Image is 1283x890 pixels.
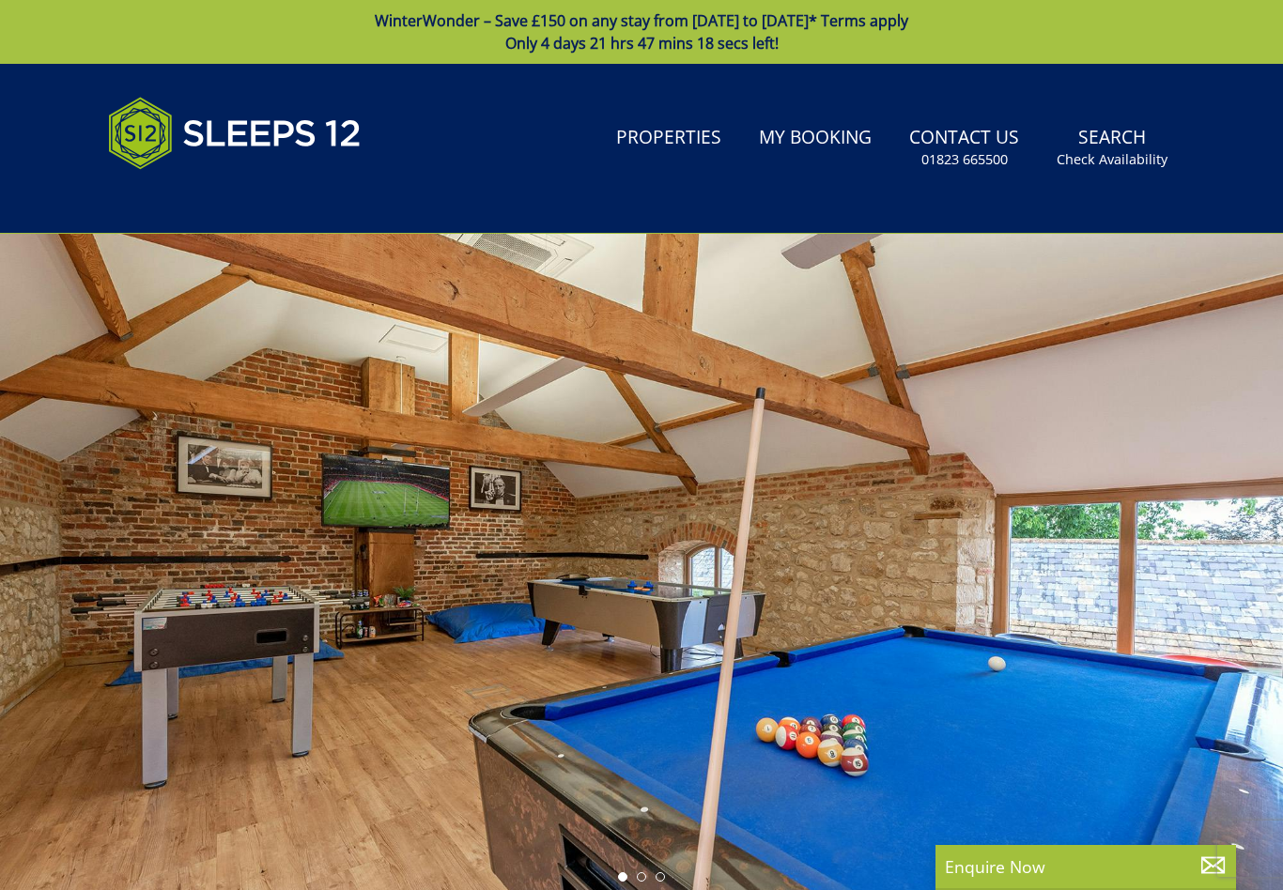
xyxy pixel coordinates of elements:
[108,86,362,180] img: Sleeps 12
[945,854,1227,879] p: Enquire Now
[1057,150,1167,169] small: Check Availability
[609,117,729,160] a: Properties
[99,192,296,207] iframe: Customer reviews powered by Trustpilot
[1049,117,1175,178] a: SearchCheck Availability
[902,117,1027,178] a: Contact Us01823 665500
[751,117,879,160] a: My Booking
[505,33,779,54] span: Only 4 days 21 hrs 47 mins 18 secs left!
[921,150,1008,169] small: 01823 665500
